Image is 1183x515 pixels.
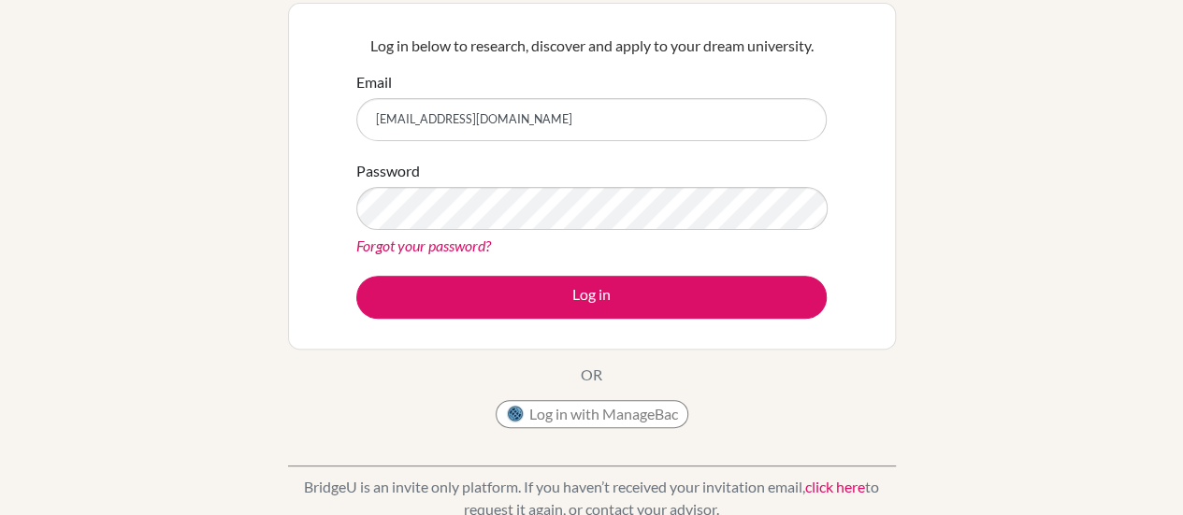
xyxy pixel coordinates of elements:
[356,236,491,254] a: Forgot your password?
[356,35,827,57] p: Log in below to research, discover and apply to your dream university.
[356,160,420,182] label: Password
[805,478,865,495] a: click here
[496,400,688,428] button: Log in with ManageBac
[356,276,827,319] button: Log in
[581,364,602,386] p: OR
[356,71,392,93] label: Email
